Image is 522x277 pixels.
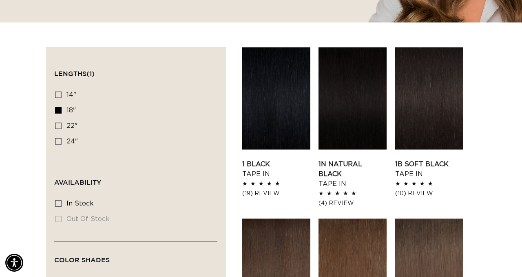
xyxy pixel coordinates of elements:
[86,70,95,77] span: (1)
[54,179,101,186] span: Availability
[54,56,217,85] summary: Lengths (1 selected)
[54,164,217,194] summary: Availability (0 selected)
[66,107,76,114] span: 18"
[54,256,110,264] span: Color Shades
[66,92,76,98] span: 14"
[66,200,94,207] span: In stock
[54,70,95,77] span: Lengths
[395,159,463,179] a: 1B Soft Black Tape In
[319,159,387,189] a: 1N Natural Black Tape In
[242,159,310,179] a: 1 Black Tape In
[481,238,522,277] iframe: Chat Widget
[54,242,217,271] summary: Color Shades (0 selected)
[5,254,23,272] div: Accessibility Menu
[66,138,78,145] span: 24"
[66,123,77,129] span: 22"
